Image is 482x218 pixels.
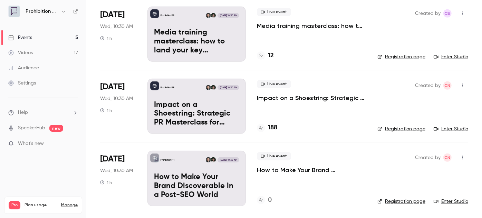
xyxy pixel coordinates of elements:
h4: 0 [268,196,272,205]
span: Live event [257,8,291,16]
a: SpeakerHub [18,125,45,132]
span: new [49,125,63,132]
h4: 12 [268,51,274,60]
a: Impact on a Shoestring: Strategic PR Masterclass for Charity Comms Teams [257,94,366,102]
p: Impact on a Shoestring: Strategic PR Masterclass for Charity Comms Teams [154,101,239,127]
a: 0 [257,196,272,205]
span: CN [445,153,451,162]
div: Events [8,34,32,41]
span: [DATE] [100,81,125,92]
img: Will Ockenden [211,157,216,162]
div: Nov 5 Wed, 10:30 AM (Europe/London) [100,151,136,206]
span: Live event [257,80,291,88]
span: Created by [415,81,441,90]
span: Wed, 10:30 AM [100,167,133,174]
p: Prohibition PR [161,86,174,89]
span: Chris Norton [443,153,452,162]
span: [DATE] [100,153,125,165]
a: Media training masterclass: how to land your key messages in a digital-first world [257,22,366,30]
span: [DATE] [100,9,125,20]
span: Created by [415,153,441,162]
a: Media training masterclass: how to land your key messages in a digital-first worldProhibition PRW... [147,7,246,62]
a: Enter Studio [434,198,468,205]
div: 1 h [100,108,112,113]
a: Enter Studio [434,53,468,60]
span: Pro [9,201,20,209]
div: Oct 15 Wed, 10:30 AM (Europe/London) [100,79,136,134]
span: Help [18,109,28,116]
span: Chris Norton [443,81,452,90]
a: 188 [257,123,277,132]
a: Impact on a Shoestring: Strategic PR Masterclass for Charity Comms TeamsProhibition PRWill Ockend... [147,79,246,134]
img: Chris Norton [206,85,211,90]
span: [DATE] 10:30 AM [218,157,239,162]
div: Oct 8 Wed, 10:30 AM (Europe/London) [100,7,136,62]
span: What's new [18,140,44,147]
div: 1 h [100,36,112,41]
span: CN [445,81,451,90]
p: How to Make Your Brand Discoverable in a Post-SEO World [154,173,239,199]
span: Plan usage [25,202,57,208]
h4: 188 [268,123,277,132]
span: Claire Beaumont [443,9,452,18]
li: help-dropdown-opener [8,109,78,116]
a: Registration page [377,198,425,205]
p: Prohibition PR [161,14,174,17]
p: Media training masterclass: how to land your key messages in a digital-first world [154,28,239,55]
img: Prohibition PR [9,6,20,17]
span: Wed, 10:30 AM [100,95,133,102]
h6: Prohibition PR [26,8,58,15]
span: CB [445,9,451,18]
span: [DATE] 10:30 AM [218,13,239,18]
a: Registration page [377,53,425,60]
img: Chris Norton [206,157,211,162]
a: How to Make Your Brand Discoverable in a Post-SEO World [257,166,366,174]
p: Prohibition PR [161,158,174,162]
div: Videos [8,49,33,56]
span: [DATE] 10:30 AM [218,85,239,90]
a: Registration page [377,126,425,132]
img: Will Ockenden [211,85,216,90]
a: How to Make Your Brand Discoverable in a Post-SEO WorldProhibition PRWill OckendenChris Norton[DA... [147,151,246,206]
img: Chris Norton [206,13,211,18]
span: Created by [415,9,441,18]
div: Settings [8,80,36,87]
a: Manage [61,202,78,208]
span: Live event [257,152,291,160]
span: Wed, 10:30 AM [100,23,133,30]
a: Enter Studio [434,126,468,132]
div: 1 h [100,180,112,185]
img: Will Ockenden [211,13,216,18]
div: Audience [8,65,39,71]
a: 12 [257,51,274,60]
